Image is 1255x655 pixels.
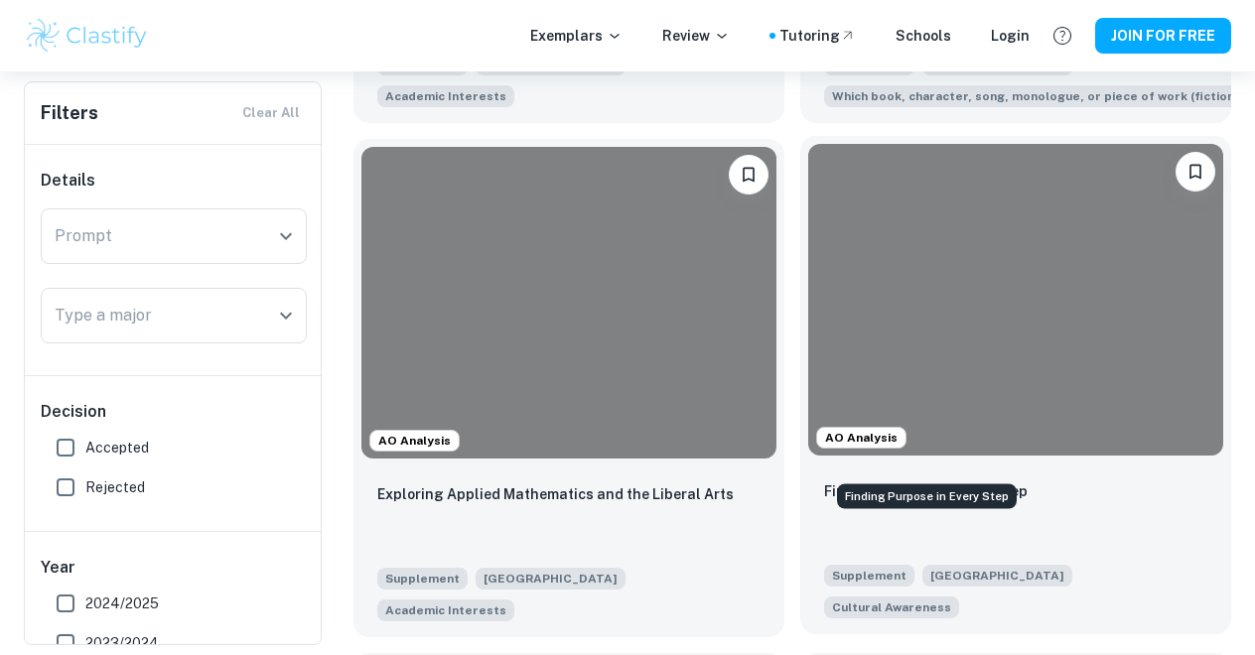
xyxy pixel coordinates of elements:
a: Login [991,25,1030,47]
p: Exploring Applied Mathematics and the Liberal Arts [377,483,734,505]
button: Please log in to bookmark exemplars [729,155,768,195]
a: Schools [896,25,951,47]
span: Rejected [85,476,145,498]
span: 2023/2024 [85,632,159,654]
h6: Year [41,556,307,580]
p: Finding Purpose in Every Step [824,480,1028,502]
span: What academic areas are you interested in exploring in college? [377,83,514,107]
span: Supplement [377,568,468,589]
h6: Decision [41,400,307,424]
span: AO Analysis [370,432,459,450]
a: AO AnalysisPlease log in to bookmark exemplarsExploring Applied Mathematics and the Liberal ArtsS... [353,139,784,637]
span: 2024/2025 [85,592,159,614]
span: [GEOGRAPHIC_DATA] [476,568,626,589]
a: Tutoring [779,25,856,47]
button: Please log in to bookmark exemplars [1176,152,1215,192]
span: Academic Interests [385,87,506,105]
span: Accepted [85,437,149,458]
span: What academic areas are you interested in exploring in college? [377,597,514,621]
span: [GEOGRAPHIC_DATA] [922,565,1072,587]
div: Finding Purpose in Every Step [837,484,1017,509]
h6: Filters [41,99,98,127]
span: AO Analysis [817,429,906,447]
button: Open [272,302,300,329]
img: Clastify logo [24,16,150,56]
button: Open [272,222,300,250]
button: Help and Feedback [1046,19,1079,53]
span: Cultural Awareness [832,598,951,616]
button: JOIN FOR FREE [1095,18,1231,54]
h6: Details [41,169,307,193]
span: Supplement [824,565,914,587]
span: Academic Interests [385,601,506,619]
p: Exemplars [530,25,623,47]
p: Review [662,25,730,47]
a: AO AnalysisPlease log in to bookmark exemplarsFinding Purpose in Every StepSupplement[GEOGRAPHIC_... [800,139,1231,637]
span: Reflect on a personal experience where you intentionally expanded your cultural awareness. [824,594,959,618]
